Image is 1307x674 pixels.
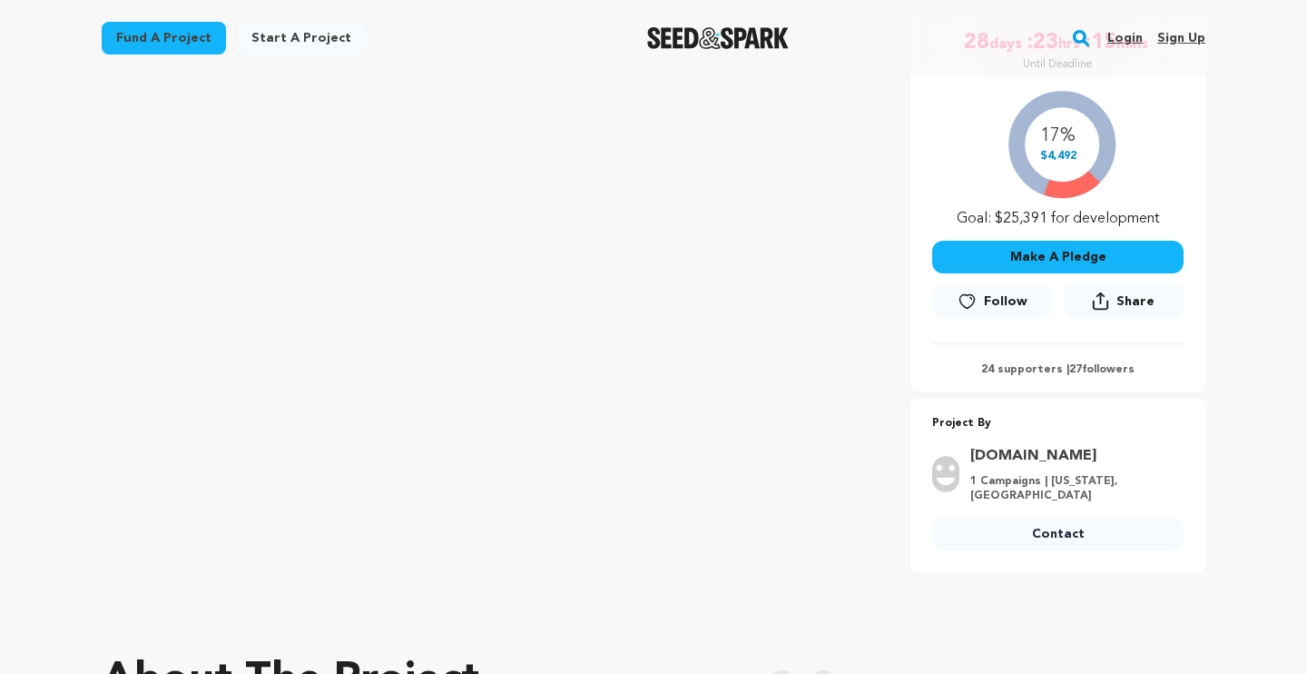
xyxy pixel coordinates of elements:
a: Goto Hrproductions.Studio profile [970,445,1173,467]
span: Follow [984,292,1027,311]
button: Make A Pledge [932,241,1184,273]
a: Login [1107,24,1143,53]
span: Share [1064,284,1184,325]
p: 24 supporters | followers [932,362,1184,377]
a: Seed&Spark Homepage [647,27,790,49]
a: Contact [932,518,1184,550]
img: Seed&Spark Logo Dark Mode [647,27,790,49]
span: 27 [1069,364,1082,375]
button: Share [1064,284,1184,318]
img: user.png [932,456,959,492]
p: 1 Campaigns | [US_STATE], [GEOGRAPHIC_DATA] [970,474,1173,503]
a: Follow [932,285,1052,318]
p: Project By [932,413,1184,434]
span: Share [1116,292,1155,311]
a: Start a project [237,22,366,55]
a: Fund a project [102,22,226,55]
a: Sign up [1157,24,1205,53]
